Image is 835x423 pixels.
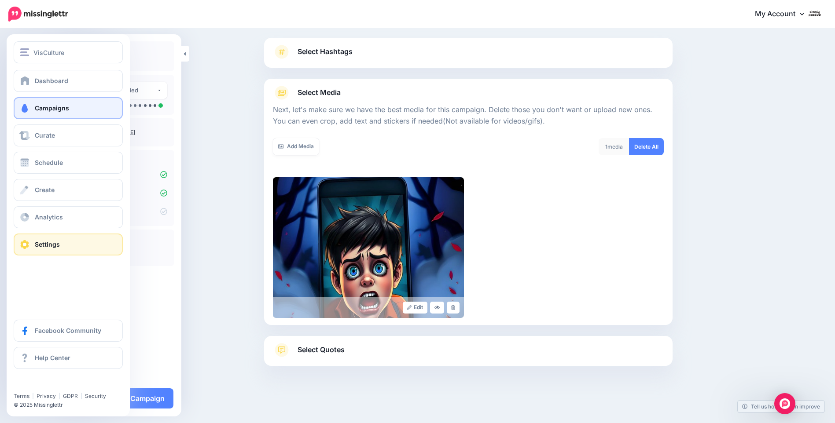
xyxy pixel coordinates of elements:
[273,138,319,155] a: Add Media
[14,124,123,146] a: Curate
[14,70,123,92] a: Dashboard
[774,393,795,414] div: Open Intercom Messenger
[14,152,123,174] a: Schedule
[605,143,607,150] span: 1
[599,138,629,155] div: media
[14,347,123,369] a: Help Center
[14,206,123,228] a: Analytics
[273,104,664,127] p: Next, let's make sure we have the best media for this campaign. Delete those you don't want or up...
[14,393,29,399] a: Terms
[273,177,464,318] img: 0130e9b141759be24edc34ebe3a02655_large.jpg
[37,393,56,399] a: Privacy
[59,393,60,399] span: |
[298,46,353,58] span: Select Hashtags
[33,47,64,58] span: VisCulture
[273,100,664,318] div: Select Media
[35,77,68,84] span: Dashboard
[629,138,664,155] a: Delete All
[35,241,60,248] span: Settings
[273,86,664,100] a: Select Media
[14,179,123,201] a: Create
[14,380,81,389] iframe: Twitter Follow Button
[35,354,70,361] span: Help Center
[14,320,123,342] a: Facebook Community
[35,186,55,193] span: Create
[14,401,128,409] li: © 2025 Missinglettr
[273,343,664,366] a: Select Quotes
[298,344,345,356] span: Select Quotes
[35,131,55,139] span: Curate
[35,104,69,112] span: Campaigns
[738,401,824,412] a: Tell us how we can improve
[298,87,341,98] span: Select Media
[35,159,63,166] span: Schedule
[81,393,82,399] span: |
[403,302,428,314] a: Edit
[85,393,106,399] a: Security
[14,41,123,63] button: VisCulture
[14,97,123,119] a: Campaigns
[63,393,78,399] a: GDPR
[35,213,63,221] span: Analytics
[20,48,29,56] img: menu.png
[14,233,123,255] a: Settings
[32,393,34,399] span: |
[35,327,101,334] span: Facebook Community
[8,7,68,22] img: Missinglettr
[273,45,664,68] a: Select Hashtags
[746,4,822,25] a: My Account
